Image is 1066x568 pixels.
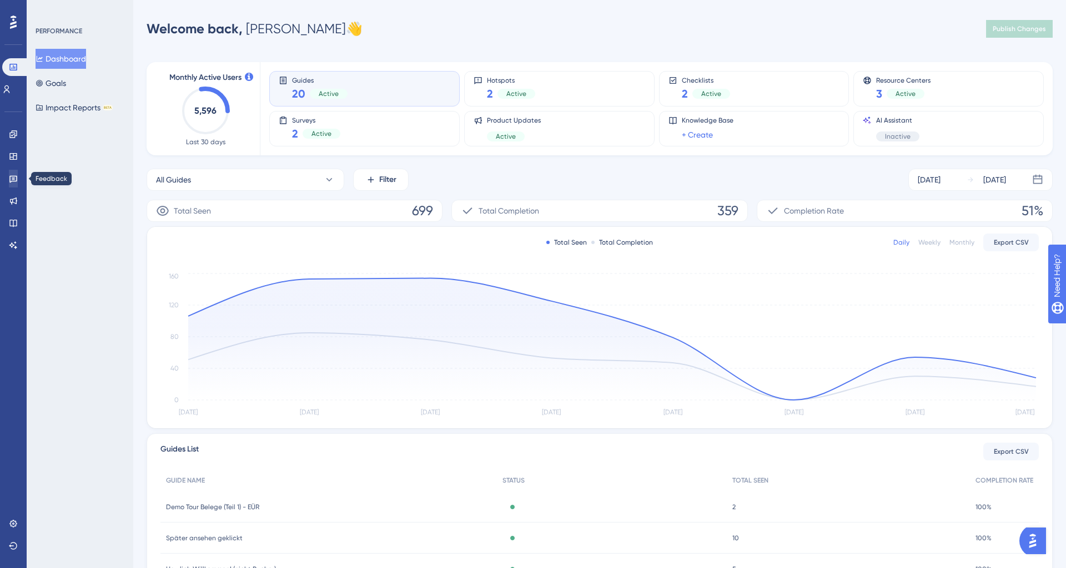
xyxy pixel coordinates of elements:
span: 2 [487,86,493,102]
a: + Create [682,128,713,141]
span: Knowledge Base [682,116,733,125]
tspan: 120 [169,301,179,309]
span: Guides List [160,443,199,460]
span: 51% [1022,202,1043,220]
span: Total Seen [174,204,211,217]
span: Inactive [885,132,911,141]
span: Welcome back, [147,21,243,37]
button: Export CSV [983,234,1039,251]
div: Daily [893,238,909,247]
div: Monthly [949,238,974,247]
span: 3 [876,86,882,102]
span: 20 [292,86,305,102]
button: Filter [353,169,409,191]
span: Last 30 days [186,138,225,146]
tspan: [DATE] [906,408,924,416]
span: Publish Changes [993,24,1046,33]
tspan: [DATE] [421,408,440,416]
span: Monthly Active Users [169,71,242,84]
button: All Guides [147,169,344,191]
tspan: [DATE] [785,408,803,416]
button: Goals [36,73,66,93]
tspan: [DATE] [1015,408,1034,416]
span: 2 [292,126,298,141]
div: BETA [103,105,113,110]
span: Hotspots [487,76,535,84]
div: [PERSON_NAME] 👋 [147,20,363,38]
span: 100% [976,534,992,542]
div: Total Seen [546,238,587,247]
tspan: 160 [169,272,179,280]
span: All Guides [156,173,191,186]
span: 2 [732,503,736,511]
tspan: 0 [174,396,179,404]
span: Später ansehen geklickt [166,534,243,542]
span: COMPLETION RATE [976,476,1033,485]
span: Filter [379,173,396,186]
span: Resource Centers [876,76,931,84]
tspan: [DATE] [663,408,682,416]
text: 5,596 [194,105,217,116]
tspan: 40 [170,364,179,372]
span: 359 [717,202,738,220]
button: Export CSV [983,443,1039,460]
tspan: [DATE] [300,408,319,416]
span: Demo Tour Belege (Teil 1) - EÜR [166,503,259,511]
span: TOTAL SEEN [732,476,768,485]
span: 699 [412,202,433,220]
iframe: UserGuiding AI Assistant Launcher [1019,524,1053,557]
span: Checklists [682,76,730,84]
span: 2 [682,86,688,102]
span: 100% [976,503,992,511]
span: Surveys [292,116,340,124]
tspan: [DATE] [542,408,561,416]
span: Active [896,89,916,98]
span: Active [506,89,526,98]
tspan: [DATE] [179,408,198,416]
span: Guides [292,76,348,84]
tspan: 80 [170,333,179,341]
span: Active [701,89,721,98]
span: 10 [732,534,739,542]
span: Export CSV [994,447,1029,456]
div: [DATE] [918,173,941,186]
button: Impact ReportsBETA [36,98,113,118]
span: AI Assistant [876,116,919,125]
div: PERFORMANCE [36,27,82,35]
button: Publish Changes [986,20,1053,38]
span: GUIDE NAME [166,476,205,485]
div: [DATE] [983,173,1006,186]
span: Total Completion [479,204,539,217]
span: Active [496,132,516,141]
span: Export CSV [994,238,1029,247]
button: Dashboard [36,49,86,69]
div: Total Completion [591,238,653,247]
span: Completion Rate [784,204,844,217]
span: STATUS [502,476,525,485]
div: Weekly [918,238,941,247]
span: Need Help? [26,3,69,16]
span: Active [311,129,331,138]
span: Product Updates [487,116,541,125]
span: Active [319,89,339,98]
